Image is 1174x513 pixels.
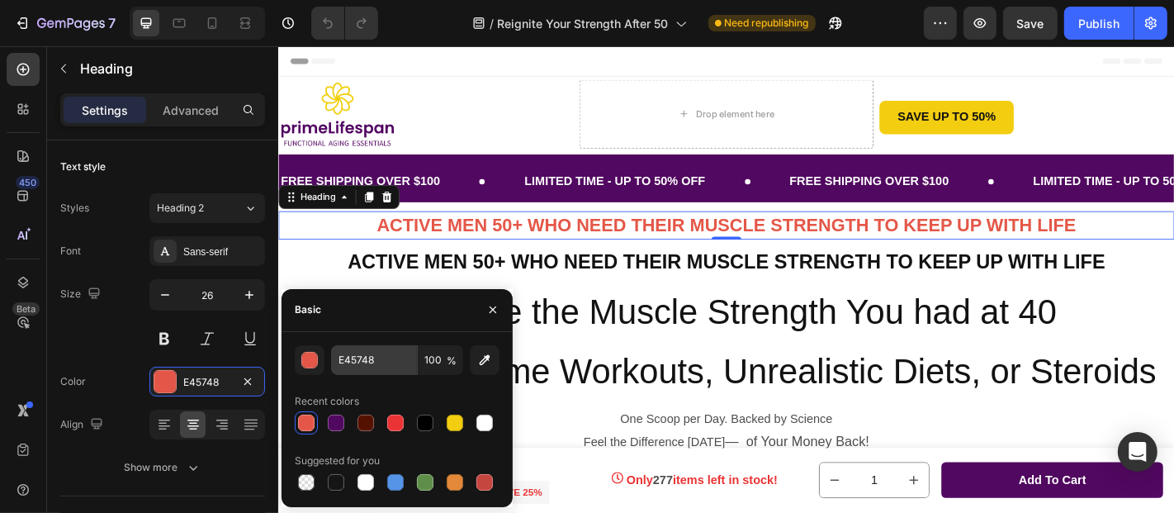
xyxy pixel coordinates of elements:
[60,159,106,174] div: Text style
[385,470,552,490] p: Only items left in stock!
[1078,15,1120,32] div: Publish
[295,394,359,409] div: Recent colors
[157,201,204,216] span: Heading 2
[684,71,793,85] strong: SAVE UP TO 50%
[272,138,471,162] p: LIMITED TIME - UP TO 50% OFF
[462,69,549,82] div: Drop element here
[12,302,40,316] div: Beta
[125,459,201,476] div: Show more
[498,15,669,32] span: Reignite Your Strength After 50
[331,345,417,375] input: Eg: FFFFFF
[60,374,86,389] div: Color
[12,334,978,387] h2: Without Extreme Workouts, Unrealistic Diets, or Steroids
[183,245,261,259] div: Sans-serif
[295,454,380,468] div: Suggested for you
[725,16,809,31] span: Need republishing
[12,268,978,321] h2: Reignite the Muscle Strength You had at 40
[1064,7,1134,40] button: Publish
[819,470,893,490] div: Add to cart
[14,401,977,425] p: One Scoop per Day. Backed by Science
[414,473,436,487] span: 277
[566,138,741,162] p: FREE SHIPPING OVER $100
[77,226,915,251] strong: ACTIVE MEN 50+ WHO NEED THEIR MUSCLE STRENGTH TO KEEP UP WITH LIFE
[1118,432,1157,472] div: Open Intercom Messenger
[632,461,686,499] input: quantity
[72,454,300,477] h1: Strength Renew 50+
[7,7,123,40] button: 7
[665,60,813,97] a: SAVE UP TO 50%
[60,244,81,259] div: Font
[295,302,321,317] div: Basic
[12,224,978,255] h2: Rich Text Editor. Editing area: main
[733,460,978,500] button: Add to cart
[108,13,116,33] p: 7
[60,453,265,482] button: Show more
[183,375,231,390] div: E45748
[163,102,219,119] p: Advanced
[60,201,89,216] div: Styles
[80,59,258,78] p: Heading
[278,46,1174,513] iframe: Design area
[21,159,66,174] div: Heading
[72,482,132,506] div: $139.00
[447,354,457,368] span: %
[1003,7,1058,40] button: Save
[686,461,719,499] button: increment
[311,7,378,40] div: Undo/Redo
[14,226,977,254] p: ⁠⁠⁠⁠⁠⁠⁠
[60,283,104,306] div: Size
[494,429,653,445] span: — of Your Money Back!
[599,461,632,499] button: decrement
[16,176,40,189] div: 450
[490,15,495,32] span: /
[82,102,128,119] p: Settings
[149,193,265,223] button: Heading 2
[109,187,883,209] strong: ACTIVE MEN 50+ WHO NEED THEIR MUSCLE STRENGTH TO KEEP UP WITH LIFE
[14,425,977,450] p: Feel the Difference [DATE]
[1017,17,1044,31] span: Save
[2,138,178,162] p: FREE SHIPPING OVER $100
[139,482,190,505] div: $159.00
[835,138,1034,162] p: LIMITED TIME - UP TO 50% OFF
[205,486,292,502] p: BUY 3 SAVE 25%
[60,414,107,436] div: Align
